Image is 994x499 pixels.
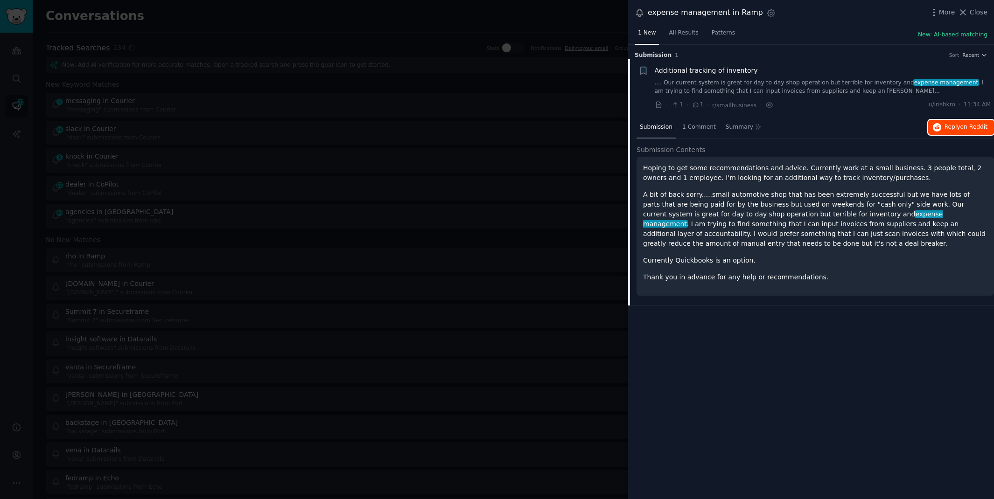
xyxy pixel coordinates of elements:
[964,101,991,109] span: 11:34 AM
[643,210,943,228] span: expense management
[712,29,735,37] span: Patterns
[959,101,960,109] span: ·
[648,7,763,19] div: expense management in Ramp
[918,31,987,39] button: New: AI-based matching
[665,26,701,45] a: All Results
[666,100,668,110] span: ·
[929,7,955,17] button: More
[708,26,738,45] a: Patterns
[643,272,987,282] p: Thank you in advance for any help or recommendations.
[655,66,758,76] a: Additional tracking of inventory
[686,100,688,110] span: ·
[707,100,709,110] span: ·
[913,79,979,86] span: expense management
[929,101,955,109] span: u/irishkro
[945,123,987,132] span: Reply
[643,163,987,183] p: Hoping to get some recommendations and advice. Currently work at a small business. 3 people total...
[939,7,955,17] span: More
[675,52,678,58] span: 1
[643,256,987,265] p: Currently Quickbooks is an option.
[726,123,753,132] span: Summary
[760,100,762,110] span: ·
[958,7,987,17] button: Close
[949,52,959,58] div: Sort
[712,102,756,109] span: r/smallbusiness
[692,101,703,109] span: 1
[962,52,979,58] span: Recent
[637,145,706,155] span: Submission Contents
[669,29,698,37] span: All Results
[962,52,987,58] button: Recent
[970,7,987,17] span: Close
[640,123,672,132] span: Submission
[671,101,683,109] span: 1
[635,51,672,60] span: Submission
[655,79,991,95] a: .... Our current system is great for day to day shop operation but terrible for inventory andexpe...
[638,29,656,37] span: 1 New
[928,120,994,135] button: Replyon Reddit
[960,124,987,130] span: on Reddit
[682,123,716,132] span: 1 Comment
[635,26,659,45] a: 1 New
[643,190,987,249] p: A bit of back sorry.....small automotive shop that has been extremely successful but we have lots...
